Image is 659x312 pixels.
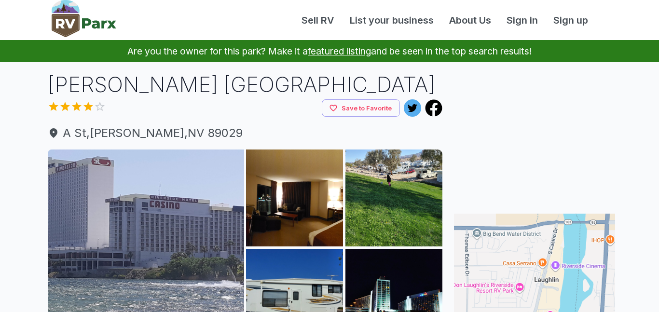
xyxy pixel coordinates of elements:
[294,13,342,27] a: Sell RV
[441,13,499,27] a: About Us
[48,124,442,142] a: A St,[PERSON_NAME],NV 89029
[48,124,442,142] span: A St , [PERSON_NAME] , NV 89029
[345,149,442,246] img: AAcXr8rDJGcffW4jorVtmvSdY6gf6RWBgv_vThmvhcIiWLJlYaPFsnKRC4wB6aQ3DDZ4C0yr2QOwkfuzOManVbm5d-r3meYe6...
[342,13,441,27] a: List your business
[308,45,371,57] a: featured listing
[322,99,400,117] button: Save to Favorite
[546,13,596,27] a: Sign up
[12,40,647,62] p: Are you the owner for this park? Make it a and be seen in the top search results!
[454,70,615,190] iframe: Advertisement
[499,13,546,27] a: Sign in
[48,70,442,99] h1: [PERSON_NAME] [GEOGRAPHIC_DATA]
[246,149,343,246] img: AAcXr8olaY3ccePgO5-PXfKKOIhvD2fCj6xh1d1vdU6jC3fo2asI7jNYsFySnWOAcZhIM4OKBEPLFNSWFp6DW14UDSb_EWoR7...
